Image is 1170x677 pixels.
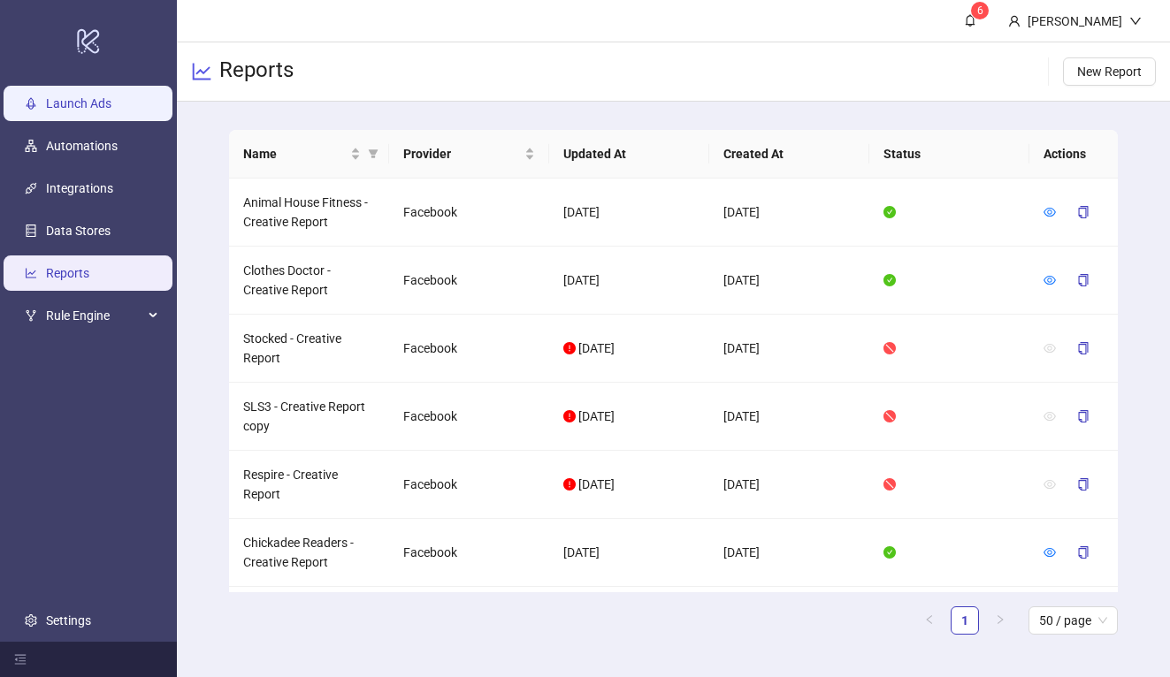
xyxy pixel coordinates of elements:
[389,247,549,315] td: Facebook
[229,247,389,315] td: Clothes Doctor - Creative Report
[883,478,896,491] span: stop
[1044,545,1056,559] a: eye
[229,179,389,247] td: Animal House Fitness - Creative Report
[549,179,709,247] td: [DATE]
[229,315,389,383] td: Stocked - Creative Report
[46,298,143,333] span: Rule Engine
[1044,206,1056,218] span: eye
[709,247,869,315] td: [DATE]
[971,2,989,19] sup: 6
[1129,15,1142,27] span: down
[1039,607,1107,634] span: 50 / page
[1044,410,1056,422] span: eye
[709,519,869,587] td: [DATE]
[883,546,896,559] span: check-circle
[229,451,389,519] td: Respire - Creative Report
[389,519,549,587] td: Facebook
[1063,334,1104,362] button: copy
[1063,470,1104,498] button: copy
[1021,11,1129,31] div: [PERSON_NAME]
[389,179,549,247] td: Facebook
[1063,266,1104,294] button: copy
[915,606,944,635] li: Previous Page
[364,141,382,167] span: filter
[709,130,869,179] th: Created At
[1044,273,1056,287] a: eye
[1077,546,1090,559] span: copy
[1044,478,1056,491] span: eye
[1077,342,1090,354] span: copy
[924,614,935,625] span: left
[46,139,118,153] a: Automations
[578,409,615,423] span: [DATE]
[389,315,549,383] td: Facebook
[191,61,212,82] span: line-chart
[549,587,709,655] td: [DATE]
[46,181,113,195] a: Integrations
[1077,206,1090,218] span: copy
[986,606,1014,635] li: Next Page
[883,206,896,218] span: check-circle
[389,383,549,451] td: Facebook
[1044,274,1056,286] span: eye
[229,383,389,451] td: SLS3 - Creative Report copy
[951,606,979,635] li: 1
[1029,130,1118,179] th: Actions
[869,130,1029,179] th: Status
[389,587,549,655] td: Facebook
[709,587,869,655] td: [DATE]
[46,613,91,628] a: Settings
[709,451,869,519] td: [DATE]
[578,341,615,355] span: [DATE]
[1044,342,1056,354] span: eye
[1077,410,1090,422] span: copy
[229,519,389,587] td: Chickadee Readers - Creative Report
[709,315,869,383] td: [DATE]
[1077,65,1142,79] span: New Report
[709,383,869,451] td: [DATE]
[229,130,389,179] th: Name
[1077,478,1090,491] span: copy
[709,179,869,247] td: [DATE]
[883,342,896,354] span: stop
[46,266,89,280] a: Reports
[389,451,549,519] td: Facebook
[368,148,379,159] span: filter
[1063,198,1104,226] button: copy
[995,614,1006,625] span: right
[563,410,576,422] span: exclamation-circle
[1063,538,1104,567] button: copy
[549,130,709,179] th: Updated At
[977,4,983,17] span: 6
[915,606,944,635] button: left
[1063,57,1156,86] button: New Report
[1008,15,1021,27] span: user
[1077,274,1090,286] span: copy
[1044,546,1056,559] span: eye
[403,144,521,164] span: Provider
[243,144,347,164] span: Name
[389,130,549,179] th: Provider
[563,342,576,354] span: exclamation-circle
[25,309,37,322] span: fork
[986,606,1014,635] button: right
[1029,606,1118,635] div: Page Size
[563,478,576,491] span: exclamation-circle
[219,57,294,87] h3: Reports
[46,224,111,238] a: Data Stores
[549,247,709,315] td: [DATE]
[1063,402,1104,430] button: copy
[578,477,615,491] span: [DATE]
[883,274,896,286] span: check-circle
[883,410,896,422] span: stop
[229,587,389,655] td: Untamed - Creative Report
[46,96,111,110] a: Launch Ads
[964,14,976,27] span: bell
[14,653,27,666] span: menu-fold
[952,607,978,634] a: 1
[549,519,709,587] td: [DATE]
[1044,205,1056,219] a: eye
